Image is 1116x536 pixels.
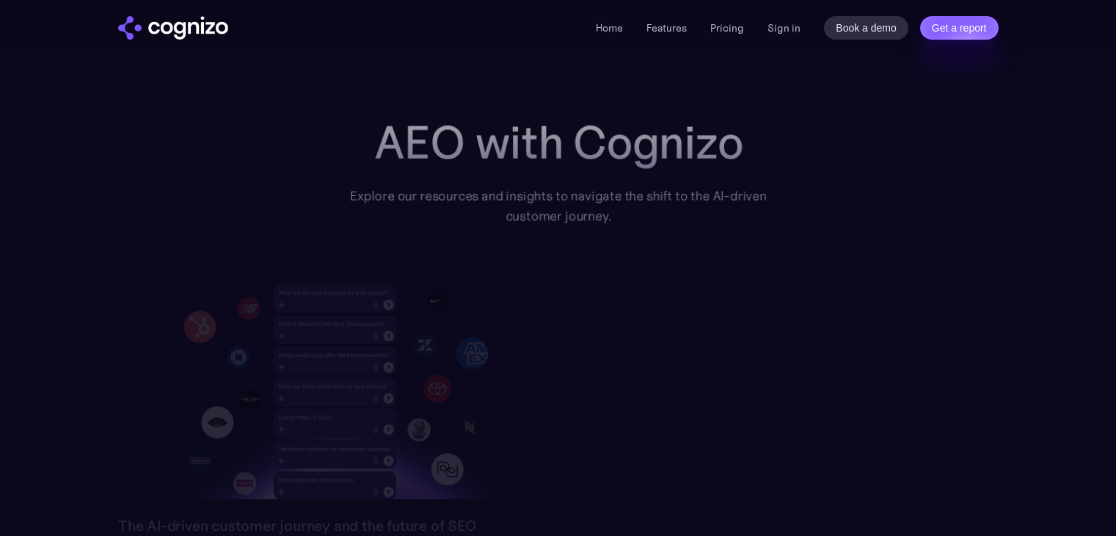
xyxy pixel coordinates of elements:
a: Get a report [920,16,999,40]
a: Sign in [767,19,800,37]
div: Explore our resources and insights to navigate the shift to the AI-driven customer journey. [333,186,782,226]
img: cognizo logo [118,16,228,40]
h2: AEO with Cognizo [252,117,864,169]
a: Pricing [710,21,744,35]
a: Features [646,21,687,35]
a: Home [596,21,623,35]
a: home [118,16,228,40]
a: Book a demo [824,16,908,40]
